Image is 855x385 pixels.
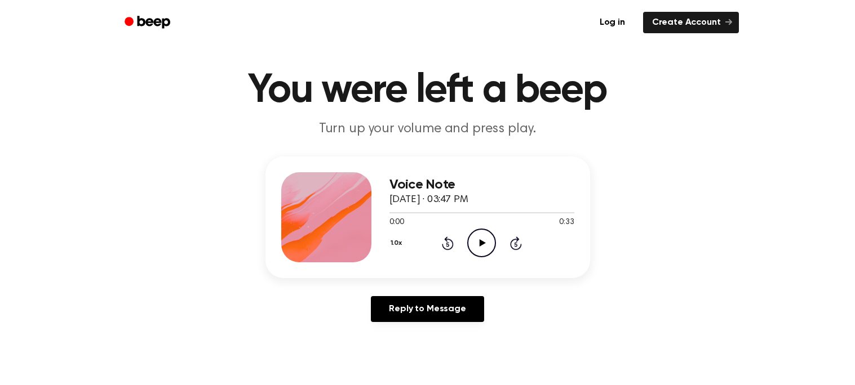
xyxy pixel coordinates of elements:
a: Beep [117,12,180,34]
a: Create Account [643,12,739,33]
span: [DATE] · 03:47 PM [389,195,468,205]
h3: Voice Note [389,177,574,192]
h1: You were left a beep [139,70,716,111]
span: 0:00 [389,217,404,229]
p: Turn up your volume and press play. [211,120,644,138]
span: 0:33 [559,217,574,229]
button: 1.0x [389,234,406,253]
a: Reply to Message [371,296,484,322]
a: Log in [588,10,636,35]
